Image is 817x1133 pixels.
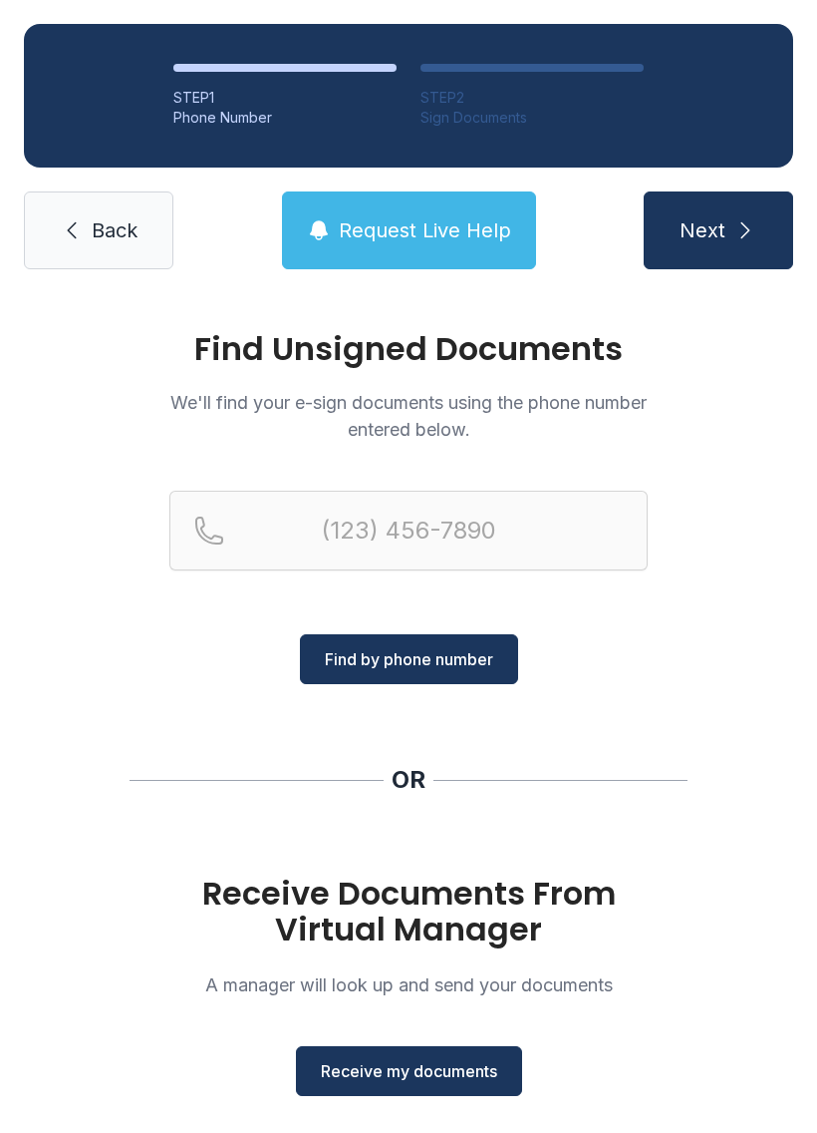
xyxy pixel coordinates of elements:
[169,491,648,570] input: Reservation phone number
[321,1059,497,1083] span: Receive my documents
[169,333,648,365] h1: Find Unsigned Documents
[169,876,648,947] h1: Receive Documents From Virtual Manager
[325,647,493,671] span: Find by phone number
[392,764,425,796] div: OR
[420,108,644,128] div: Sign Documents
[339,216,511,244] span: Request Live Help
[169,389,648,443] p: We'll find your e-sign documents using the phone number entered below.
[420,88,644,108] div: STEP 2
[92,216,137,244] span: Back
[169,971,648,998] p: A manager will look up and send your documents
[680,216,725,244] span: Next
[173,108,397,128] div: Phone Number
[173,88,397,108] div: STEP 1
